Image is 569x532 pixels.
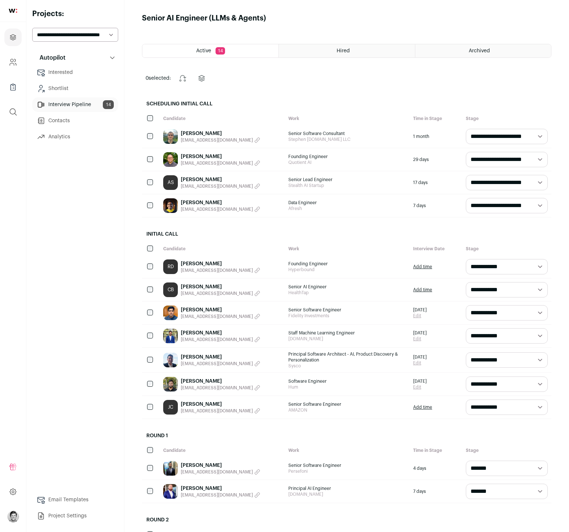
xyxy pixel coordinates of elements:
span: Hum [288,384,406,390]
h2: Round 2 [142,512,551,528]
a: Project Settings [32,509,118,523]
a: [PERSON_NAME] [181,130,260,137]
a: Analytics [32,130,118,144]
div: 7 days [409,194,462,217]
span: Principal Software Architect - AI, Product Discovery & Personalization [288,351,406,363]
span: [EMAIL_ADDRESS][DOMAIN_NAME] [181,408,253,414]
a: CB [163,282,178,297]
span: [DATE] [413,330,427,336]
a: [PERSON_NAME] [181,378,260,385]
div: Candidate [160,444,285,457]
div: Work [285,242,410,255]
img: wellfound-shorthand-0d5821cbd27db2630d0214b213865d53afaa358527fdda9d0ea32b1df1b89c2c.svg [9,9,17,13]
button: Change stage [174,70,191,87]
img: 5e159dbfef36801a757b39180880f36def2a23937743d22aba92f6b7d4daf73c.jpg [163,306,178,320]
img: 75758626e43e8da5607ae792c4dce5b126ddddd39c8259e204ea0b7e1e650a2c.jpg [163,484,178,499]
div: 1 month [409,125,462,148]
a: Hired [279,44,415,57]
span: 14 [216,47,225,55]
a: Edit [413,384,427,390]
a: [PERSON_NAME] [181,401,260,408]
span: 14 [103,100,114,109]
button: Autopilot [32,50,118,65]
span: Senior AI Engineer [288,284,406,290]
a: [PERSON_NAME] [181,199,260,206]
span: [EMAIL_ADDRESS][DOMAIN_NAME] [181,492,253,498]
span: [EMAIL_ADDRESS][DOMAIN_NAME] [181,337,253,342]
a: AS [163,175,178,190]
span: Staff Machine Learning Engineer [288,330,406,336]
img: 53751fc1429b1e235fee67cfae7ca6062387ef966fd1e91bb03eaf571b8dfbdc [163,129,178,144]
div: 29 days [409,148,462,171]
div: Stage [462,444,551,457]
span: Stephen [DOMAIN_NAME] LLC [288,136,406,142]
span: 0 [146,76,149,81]
span: [EMAIL_ADDRESS][DOMAIN_NAME] [181,206,253,212]
span: [DOMAIN_NAME] [288,336,406,342]
span: Founding Engineer [288,154,406,160]
a: Edit [413,336,427,342]
div: Stage [462,112,551,125]
img: e0032b3bc49eb23337bd61d75e371bed27d1c41f015db03e6b728be17f28e08d.jpg [163,152,178,167]
div: Work [285,444,410,457]
img: e9a11356ad797a3d7b39c8ee82e5649b5748b89036a22437fb458a6a05fe6cce.jpg [163,377,178,391]
span: Senior Software Engineer [288,462,406,468]
div: Time in Stage [409,112,462,125]
a: Edit [413,360,427,366]
span: Hired [337,48,350,53]
span: Persefoni [288,468,406,474]
button: Open dropdown [7,511,19,522]
a: Add time [413,287,432,293]
button: [EMAIL_ADDRESS][DOMAIN_NAME] [181,291,260,296]
h2: Projects: [32,9,118,19]
div: Candidate [160,242,285,255]
a: Add time [413,404,432,410]
div: Interview Date [409,242,462,255]
button: [EMAIL_ADDRESS][DOMAIN_NAME] [181,361,260,367]
span: Active [196,48,211,53]
div: Stage [462,242,551,255]
a: Company and ATS Settings [4,53,22,71]
span: Software Engineer [288,378,406,384]
a: Add time [413,264,432,270]
span: selected: [146,75,171,82]
button: [EMAIL_ADDRESS][DOMAIN_NAME] [181,183,260,189]
span: Afresh [288,206,406,211]
a: Edit [413,313,427,319]
div: Work [285,112,410,125]
a: Projects [4,29,22,46]
img: 37a1a58f9323e6348431036db3464b86a52224c2328e748ab2f75863f81cf9f3.jpg [163,198,178,213]
button: [EMAIL_ADDRESS][DOMAIN_NAME] [181,137,260,143]
div: 4 days [409,457,462,480]
span: [EMAIL_ADDRESS][DOMAIN_NAME] [181,314,253,319]
span: Principal AI Engineer [288,486,406,491]
span: [EMAIL_ADDRESS][DOMAIN_NAME] [181,361,253,367]
img: 606302-medium_jpg [7,511,19,522]
button: [EMAIL_ADDRESS][DOMAIN_NAME] [181,314,260,319]
span: Archived [469,48,490,53]
div: Time in Stage [409,444,462,457]
span: Senior Software Engineer [288,307,406,313]
a: JC [163,400,178,415]
a: [PERSON_NAME] [181,462,260,469]
a: [PERSON_NAME] [181,306,260,314]
p: Autopilot [35,53,65,62]
span: [DATE] [413,307,427,313]
a: [PERSON_NAME] [181,329,260,337]
a: Interested [32,65,118,80]
a: Email Templates [32,492,118,507]
button: [EMAIL_ADDRESS][DOMAIN_NAME] [181,492,260,498]
a: Contacts [32,113,118,128]
div: RD [163,259,178,274]
div: 17 days [409,171,462,194]
span: Senior Software Engineer [288,401,406,407]
span: Senior Lead Engineer [288,177,406,183]
a: [PERSON_NAME] [181,260,260,267]
button: [EMAIL_ADDRESS][DOMAIN_NAME] [181,267,260,273]
a: [PERSON_NAME] [181,176,260,183]
span: [DATE] [413,378,427,384]
a: Company Lists [4,78,22,96]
